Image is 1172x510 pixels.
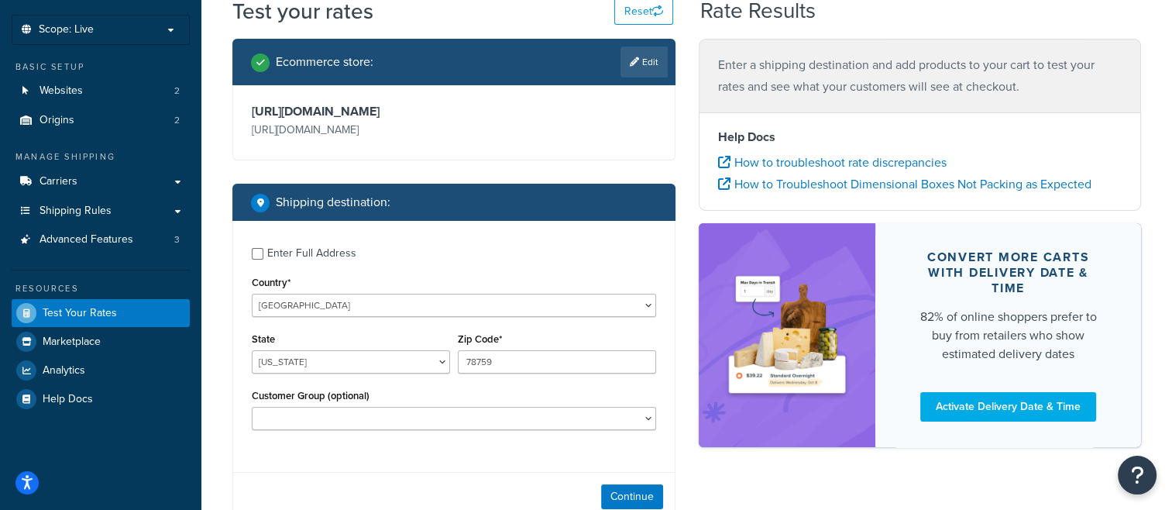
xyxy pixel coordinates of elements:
[12,197,190,226] a: Shipping Rules
[276,55,373,69] h2: Ecommerce store :
[12,385,190,413] a: Help Docs
[12,77,190,105] a: Websites2
[252,248,263,260] input: Enter Full Address
[1118,456,1157,494] button: Open Resource Center
[252,277,290,288] label: Country*
[252,390,369,401] label: Customer Group (optional)
[12,167,190,196] a: Carriers
[12,226,190,254] li: Advanced Features
[174,84,180,98] span: 2
[43,393,93,406] span: Help Docs
[40,84,83,98] span: Websites
[920,392,1096,422] a: Activate Delivery Date & Time
[12,328,190,356] a: Marketplace
[722,246,853,424] img: feature-image-ddt-36eae7f7280da8017bfb280eaccd9c446f90b1fe08728e4019434db127062ab4.png
[12,299,190,327] a: Test Your Rates
[718,153,947,171] a: How to troubleshoot rate discrepancies
[12,282,190,295] div: Resources
[12,357,190,384] a: Analytics
[252,119,450,141] p: [URL][DOMAIN_NAME]
[12,60,190,74] div: Basic Setup
[718,175,1091,193] a: How to Troubleshoot Dimensional Boxes Not Packing as Expected
[620,47,668,78] a: Edit
[39,23,94,36] span: Scope: Live
[12,77,190,105] li: Websites
[267,243,356,264] div: Enter Full Address
[276,195,390,209] h2: Shipping destination :
[12,226,190,254] a: Advanced Features3
[174,233,180,246] span: 3
[458,333,502,345] label: Zip Code*
[40,175,77,188] span: Carriers
[913,250,1104,296] div: Convert more carts with delivery date & time
[913,308,1104,364] div: 82% of online shoppers prefer to buy from retailers who show estimated delivery dates
[601,484,663,509] button: Continue
[12,106,190,135] li: Origins
[40,205,112,218] span: Shipping Rules
[252,104,450,119] h3: [URL][DOMAIN_NAME]
[43,364,85,377] span: Analytics
[43,307,117,320] span: Test Your Rates
[252,333,275,345] label: State
[174,114,180,127] span: 2
[718,54,1122,98] p: Enter a shipping destination and add products to your cart to test your rates and see what your c...
[40,114,74,127] span: Origins
[12,150,190,164] div: Manage Shipping
[718,128,1122,146] h4: Help Docs
[40,233,133,246] span: Advanced Features
[43,336,101,349] span: Marketplace
[12,106,190,135] a: Origins2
